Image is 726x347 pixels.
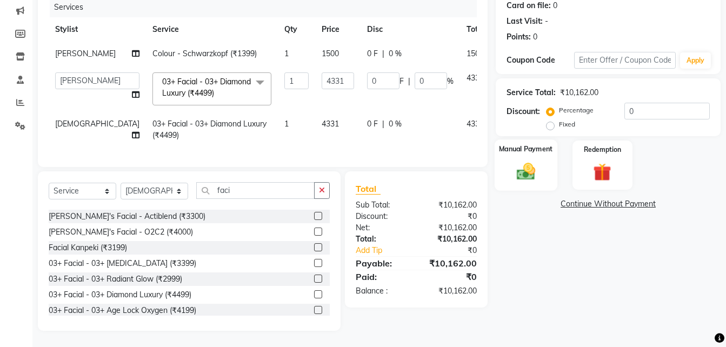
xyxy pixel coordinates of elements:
[416,222,485,233] div: ₹10,162.00
[507,31,531,43] div: Points:
[498,198,718,210] a: Continue Without Payment
[382,118,384,130] span: |
[588,161,617,183] img: _gift.svg
[196,182,315,199] input: Search or Scan
[49,305,196,316] div: 03+ Facial - 03+ Age Lock Oxygen (₹4199)
[467,119,484,129] span: 4331
[428,245,485,256] div: ₹0
[278,17,315,42] th: Qty
[416,285,485,297] div: ₹10,162.00
[284,119,289,129] span: 1
[152,49,257,58] span: Colour - Schwarzkopf (₹1399)
[348,285,416,297] div: Balance :
[447,76,454,87] span: %
[348,222,416,233] div: Net:
[499,144,553,154] label: Manual Payment
[356,183,381,195] span: Total
[315,17,361,42] th: Price
[399,76,404,87] span: F
[507,106,540,117] div: Discount:
[146,17,278,42] th: Service
[408,76,410,87] span: |
[348,199,416,211] div: Sub Total:
[545,16,548,27] div: -
[467,49,484,58] span: 1500
[284,49,289,58] span: 1
[584,145,621,155] label: Redemption
[559,119,575,129] label: Fixed
[416,233,485,245] div: ₹10,162.00
[49,17,146,42] th: Stylist
[416,199,485,211] div: ₹10,162.00
[389,48,402,59] span: 0 %
[348,211,416,222] div: Discount:
[162,77,251,98] span: 03+ Facial - 03+ Diamond Luxury (₹4499)
[560,87,598,98] div: ₹10,162.00
[559,105,594,115] label: Percentage
[382,48,384,59] span: |
[367,48,378,59] span: 0 F
[511,161,541,182] img: _cash.svg
[460,17,491,42] th: Total
[49,258,196,269] div: 03+ Facial - 03+ [MEDICAL_DATA] (₹3399)
[55,119,139,129] span: [DEMOGRAPHIC_DATA]
[49,211,205,222] div: [PERSON_NAME]'s Facial - Actiblend (₹3300)
[49,226,193,238] div: [PERSON_NAME]'s Facial - O2C2 (₹4000)
[574,52,676,69] input: Enter Offer / Coupon Code
[416,211,485,222] div: ₹0
[416,257,485,270] div: ₹10,162.00
[389,118,402,130] span: 0 %
[680,52,711,69] button: Apply
[348,270,416,283] div: Paid:
[49,242,127,253] div: Facial Kanpeki (₹3199)
[322,49,339,58] span: 1500
[507,55,574,66] div: Coupon Code
[348,257,416,270] div: Payable:
[467,73,484,83] span: 4331
[322,119,339,129] span: 4331
[49,273,182,285] div: 03+ Facial - 03+ Radiant Glow (₹2999)
[367,118,378,130] span: 0 F
[533,31,537,43] div: 0
[214,88,219,98] a: x
[507,16,543,27] div: Last Visit:
[49,289,191,301] div: 03+ Facial - 03+ Diamond Luxury (₹4499)
[361,17,460,42] th: Disc
[152,119,267,140] span: 03+ Facial - 03+ Diamond Luxury (₹4499)
[348,245,428,256] a: Add Tip
[348,233,416,245] div: Total:
[507,87,556,98] div: Service Total:
[55,49,116,58] span: [PERSON_NAME]
[416,270,485,283] div: ₹0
